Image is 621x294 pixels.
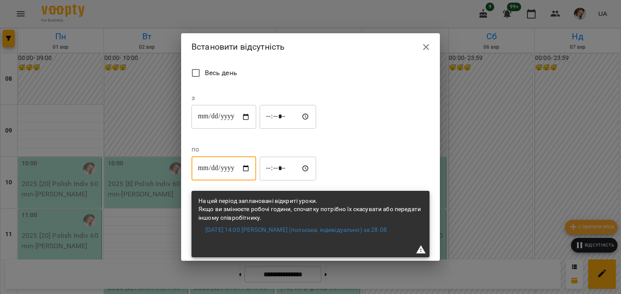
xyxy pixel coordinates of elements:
[191,146,316,153] label: по
[205,68,237,78] span: Весь день
[198,197,421,221] span: На цей період заплановані відкриті уроки. Якщо ви змінюєте робочі години, спочатку потрібно їх ск...
[191,40,430,54] h2: Встановити відсутність
[191,95,316,101] label: з
[205,226,387,234] a: [DATE] 14:00 [PERSON_NAME] (польська, індивідуально) за 28.08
